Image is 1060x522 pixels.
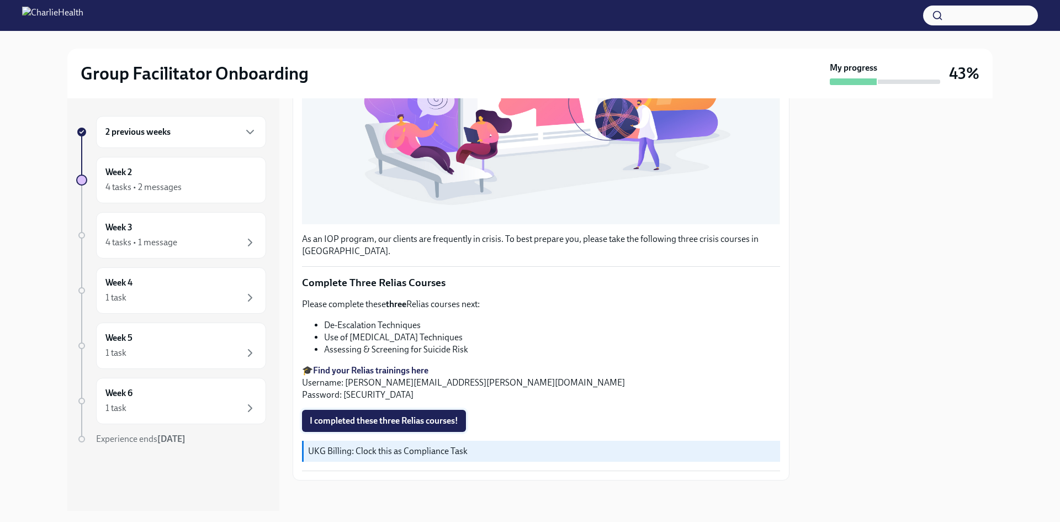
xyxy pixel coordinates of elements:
li: Use of [MEDICAL_DATA] Techniques [324,331,780,344]
a: Week 41 task [76,267,266,314]
p: As an IOP program, our clients are frequently in crisis. To best prepare you, please take the fol... [302,233,780,257]
span: I completed these three Relias courses! [310,415,458,426]
div: 1 task [105,347,126,359]
a: Week 51 task [76,323,266,369]
a: Week 61 task [76,378,266,424]
p: Please complete these Relias courses next: [302,298,780,310]
span: Experience ends [96,434,185,444]
h6: Week 5 [105,332,132,344]
div: 1 task [105,402,126,414]
h6: Week 3 [105,222,132,234]
h6: 2 previous weeks [105,126,171,138]
button: I completed these three Relias courses! [302,410,466,432]
a: Find your Relias trainings here [313,365,428,376]
h6: Week 6 [105,387,132,399]
li: De-Escalation Techniques [324,319,780,331]
a: Week 24 tasks • 2 messages [76,157,266,203]
div: 1 task [105,292,126,304]
strong: [DATE] [157,434,185,444]
a: Week 34 tasks • 1 message [76,212,266,259]
div: 2 previous weeks [96,116,266,148]
li: Assessing & Screening for Suicide Risk [324,344,780,356]
h6: Week 2 [105,166,132,178]
h2: Group Facilitator Onboarding [81,62,309,85]
p: UKG Billing: Clock this as Compliance Task [308,445,776,457]
h6: Week 4 [105,277,132,289]
strong: My progress [830,62,877,74]
img: CharlieHealth [22,7,83,24]
strong: three [386,299,406,309]
div: 4 tasks • 1 message [105,236,177,249]
div: 4 tasks • 2 messages [105,181,182,193]
p: Complete Three Relias Courses [302,276,780,290]
p: 🎓 Username: [PERSON_NAME][EMAIL_ADDRESS][PERSON_NAME][DOMAIN_NAME] Password: [SECURITY_DATA] [302,365,780,401]
h3: 43% [949,64,979,83]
